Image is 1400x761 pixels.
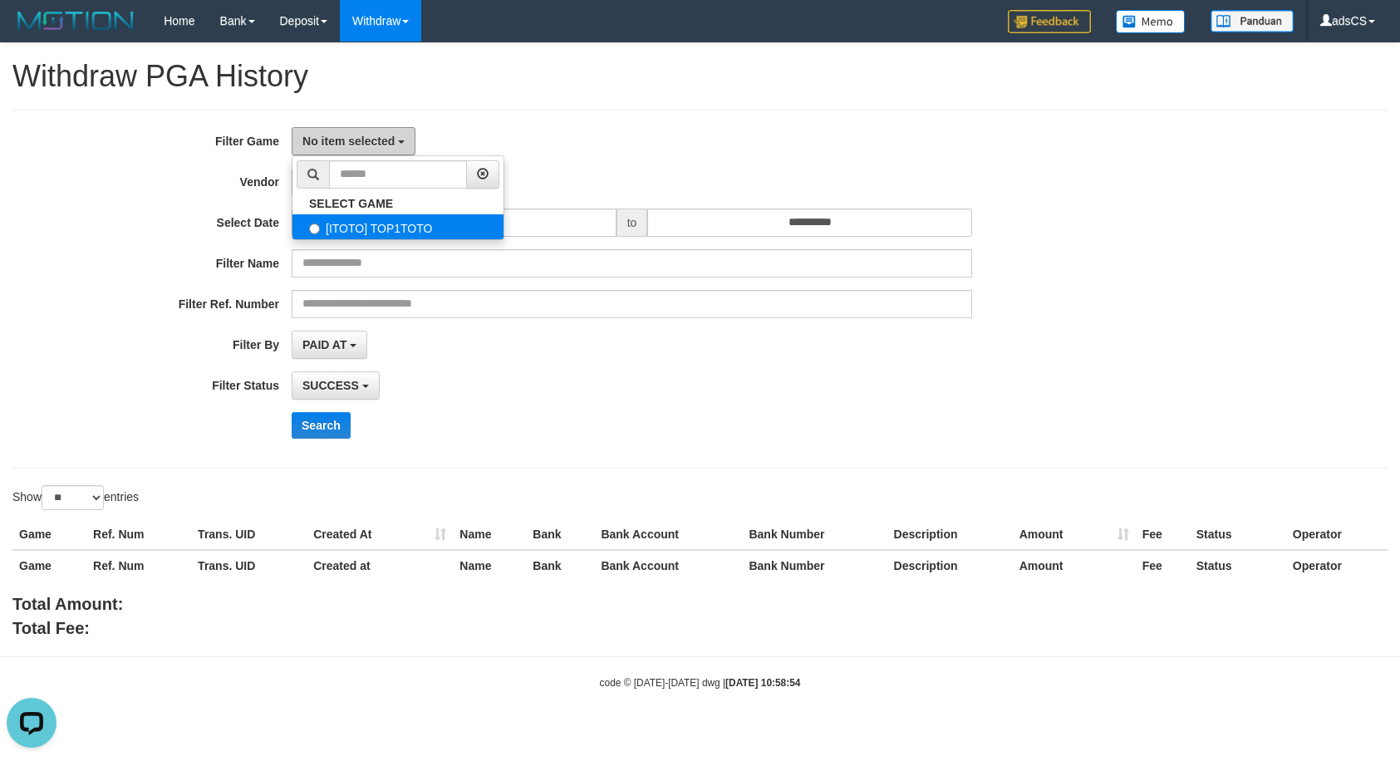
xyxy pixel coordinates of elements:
span: PAID AT [302,338,346,351]
strong: [DATE] 10:58:54 [725,677,800,689]
th: Status [1190,519,1286,550]
th: Amount [1013,519,1136,550]
button: Search [292,412,351,439]
th: Fee [1136,550,1190,581]
span: to [616,209,648,237]
th: Created At [307,519,453,550]
button: PAID AT [292,331,367,359]
th: Name [453,550,526,581]
th: Operator [1286,519,1388,550]
th: Trans. UID [191,519,307,550]
label: [ITOTO] TOP1TOTO [292,214,504,239]
a: SELECT GAME [292,193,504,214]
th: Game [12,519,86,550]
button: SUCCESS [292,371,380,400]
th: Name [453,519,526,550]
b: SELECT GAME [309,197,393,210]
button: No item selected [292,127,415,155]
img: Feedback.jpg [1008,10,1091,33]
img: Button%20Memo.svg [1116,10,1186,33]
th: Bank Number [742,519,887,550]
small: code © [DATE]-[DATE] dwg | [600,677,801,689]
img: panduan.png [1211,10,1294,32]
th: Game [12,550,86,581]
select: Showentries [42,485,104,510]
th: Bank Number [742,550,887,581]
th: Trans. UID [191,550,307,581]
th: Description [887,550,1013,581]
th: Operator [1286,550,1388,581]
b: Total Fee: [12,619,90,637]
th: Ref. Num [86,519,191,550]
th: Bank Account [594,550,742,581]
label: Show entries [12,485,139,510]
th: Status [1190,550,1286,581]
th: Created at [307,550,453,581]
span: SUCCESS [302,379,359,392]
th: Description [887,519,1013,550]
th: Amount [1013,550,1136,581]
h1: Withdraw PGA History [12,60,1388,93]
b: Total Amount: [12,595,123,613]
input: [ITOTO] TOP1TOTO [309,223,320,234]
th: Bank Account [594,519,742,550]
button: Open LiveChat chat widget [7,7,56,56]
img: MOTION_logo.png [12,8,139,33]
th: Bank [526,519,594,550]
span: No item selected [302,135,395,148]
th: Ref. Num [86,550,191,581]
th: Fee [1136,519,1190,550]
th: Bank [526,550,594,581]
